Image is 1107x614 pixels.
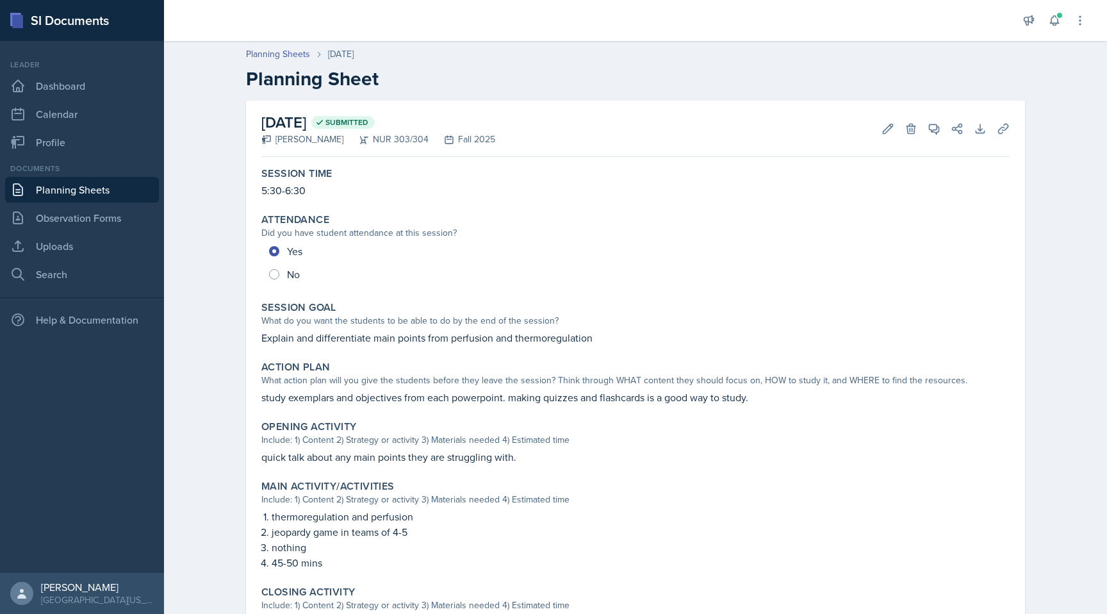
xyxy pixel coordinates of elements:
div: Include: 1) Content 2) Strategy or activity 3) Materials needed 4) Estimated time [261,599,1010,612]
div: Help & Documentation [5,307,159,333]
p: nothing [272,540,1010,555]
a: Planning Sheets [246,47,310,61]
h2: [DATE] [261,111,495,134]
div: Did you have student attendance at this session? [261,226,1010,240]
p: quick talk about any main points they are struggling with. [261,449,1010,465]
div: Documents [5,163,159,174]
label: Attendance [261,213,329,226]
label: Closing Activity [261,586,355,599]
div: What action plan will you give the students before they leave the session? Think through WHAT con... [261,374,1010,387]
a: Calendar [5,101,159,127]
div: Include: 1) Content 2) Strategy or activity 3) Materials needed 4) Estimated time [261,433,1010,447]
a: Planning Sheets [5,177,159,203]
div: What do you want the students to be able to do by the end of the session? [261,314,1010,328]
a: Search [5,261,159,287]
label: Session Goal [261,301,336,314]
a: Observation Forms [5,205,159,231]
label: Session Time [261,167,332,180]
div: [PERSON_NAME] [261,133,343,146]
a: Profile [5,129,159,155]
a: Uploads [5,233,159,259]
p: jeopardy game in teams of 4-5 [272,524,1010,540]
p: 5:30-6:30 [261,183,1010,198]
div: Fall 2025 [429,133,495,146]
div: NUR 303/304 [343,133,429,146]
div: [GEOGRAPHIC_DATA][US_STATE] in [GEOGRAPHIC_DATA] [41,593,154,606]
div: Leader [5,59,159,71]
div: [PERSON_NAME] [41,581,154,593]
p: study exemplars and objectives from each powerpoint. making quizzes and flashcards is a good way ... [261,390,1010,405]
p: thermoregulation and perfusion [272,509,1010,524]
div: [DATE] [328,47,354,61]
label: Main Activity/Activities [261,480,395,493]
p: 45-50 mins [272,555,1010,570]
label: Opening Activity [261,420,356,433]
div: Include: 1) Content 2) Strategy or activity 3) Materials needed 4) Estimated time [261,493,1010,506]
span: Submitted [325,117,368,128]
p: Explain and differentiate main points from perfusion and thermoregulation [261,330,1010,345]
a: Dashboard [5,73,159,99]
label: Action Plan [261,361,330,374]
h2: Planning Sheet [246,67,1025,90]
